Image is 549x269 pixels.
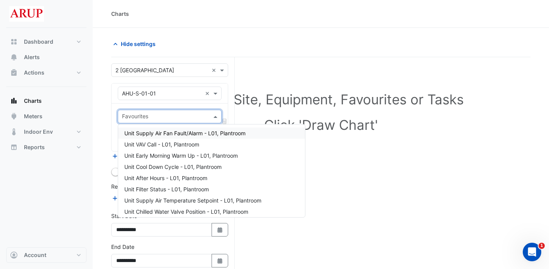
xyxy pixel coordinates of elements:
ng-dropdown-panel: Options list [118,124,305,218]
span: Reports [24,143,45,151]
button: Add Equipment [111,152,158,161]
button: Indoor Env [6,124,86,140]
span: Choose Function [221,118,228,124]
span: 1 [539,243,545,249]
span: Charts [24,97,42,105]
span: Unit VAV Call - L01, Plantroom [124,141,199,148]
div: Favourites [121,112,148,122]
app-icon: Actions [10,69,18,77]
span: Indoor Env [24,128,53,136]
span: Dashboard [24,38,53,46]
h1: Select a Site, Equipment, Favourites or Tasks [128,91,513,107]
span: Unit After Hours - L01, Plantroom [124,175,207,181]
span: Clear [205,89,212,97]
label: End Date [111,243,134,251]
span: Meters [24,112,42,120]
button: Account [6,247,86,263]
label: Reference Lines [111,182,152,191]
app-icon: Dashboard [10,38,18,46]
span: Alerts [24,53,40,61]
label: Start Date [111,212,137,220]
button: Charts [6,93,86,109]
button: Add Reference Line [111,194,169,203]
app-icon: Alerts [10,53,18,61]
span: Unit Filter Status - L01, Plantroom [124,186,209,192]
span: Unit Early Morning Warm Up - L01, Plantroom [124,152,238,159]
button: Dashboard [6,34,86,49]
fa-icon: Select Date [217,257,224,264]
h1: Click 'Draw Chart' [128,117,513,133]
img: Company Logo [9,6,44,22]
button: Hide settings [111,37,161,51]
iframe: Intercom live chat [523,243,541,261]
span: Unit Supply Air Temperature Setpoint - L01, Plantroom [124,197,261,204]
span: Hide settings [121,40,156,48]
span: Unit Chilled Water Valve Position - L01, Plantroom [124,208,248,215]
span: Account [24,251,46,259]
app-icon: Charts [10,97,18,105]
span: Actions [24,69,44,77]
button: Reports [6,140,86,155]
fa-icon: Select Date [217,226,224,233]
app-icon: Meters [10,112,18,120]
button: Meters [6,109,86,124]
app-icon: Reports [10,143,18,151]
span: Unit Cool Down Cycle - L01, Plantroom [124,163,222,170]
button: Alerts [6,49,86,65]
span: Clear [212,66,218,74]
div: Charts [111,10,129,18]
span: Unit Supply Air Fan Fault/Alarm - L01, Plantroom [124,130,246,136]
button: Actions [6,65,86,80]
app-icon: Indoor Env [10,128,18,136]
